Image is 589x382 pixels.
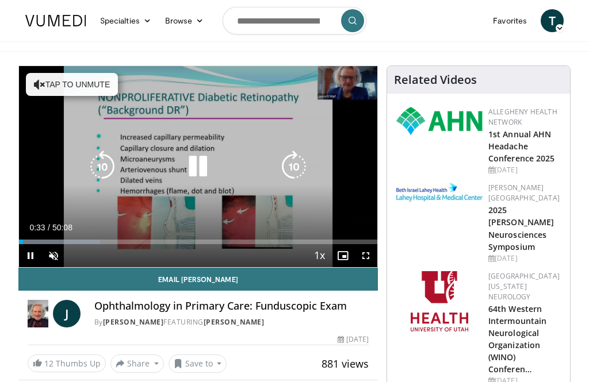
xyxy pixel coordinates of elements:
[354,244,377,267] button: Fullscreen
[488,129,555,164] a: 1st Annual AHN Headache Conference 2025
[488,204,554,252] a: 2025 [PERSON_NAME] Neurosciences Symposium
[396,183,483,202] img: e7977282-282c-4444-820d-7cc2733560fd.jpg.150x105_q85_autocrop_double_scale_upscale_version-0.2.jpg
[396,107,483,135] img: 628ffacf-ddeb-4409-8647-b4d1102df243.png.150x105_q85_autocrop_double_scale_upscale_version-0.2.png
[204,317,265,327] a: [PERSON_NAME]
[28,354,106,372] a: 12 Thumbs Up
[488,183,560,203] a: [PERSON_NAME][GEOGRAPHIC_DATA]
[26,73,118,96] button: Tap to unmute
[158,9,211,32] a: Browse
[94,300,369,312] h4: Ophthalmology in Primary Care: Funduscopic Exam
[223,7,366,34] input: Search topics, interventions
[29,223,45,232] span: 0:33
[19,66,377,267] video-js: Video Player
[322,357,369,371] span: 881 views
[25,15,86,26] img: VuMedi Logo
[94,317,369,327] div: By FEATURING
[411,271,468,331] img: f6362829-b0a3-407d-a044-59546adfd345.png.150x105_q85_autocrop_double_scale_upscale_version-0.2.png
[488,303,546,375] a: 64th Western Intermountain Neurological Organization (WINO) Conferen…
[42,244,65,267] button: Unmute
[19,240,377,244] div: Progress Bar
[541,9,564,32] a: T
[488,107,557,127] a: Allegheny Health Network
[308,244,331,267] button: Playback Rate
[48,223,50,232] span: /
[169,354,227,373] button: Save to
[52,223,72,232] span: 50:08
[44,358,53,369] span: 12
[19,244,42,267] button: Pause
[93,9,158,32] a: Specialties
[394,73,477,87] h4: Related Videos
[338,334,369,345] div: [DATE]
[331,244,354,267] button: Enable picture-in-picture mode
[488,271,560,302] a: [GEOGRAPHIC_DATA][US_STATE] Neurology
[103,317,164,327] a: [PERSON_NAME]
[486,9,534,32] a: Favorites
[110,354,164,373] button: Share
[488,165,561,175] div: [DATE]
[28,300,48,327] img: Dr. Joyce Wipf
[18,268,378,291] a: Email [PERSON_NAME]
[488,253,561,264] div: [DATE]
[53,300,81,327] a: J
